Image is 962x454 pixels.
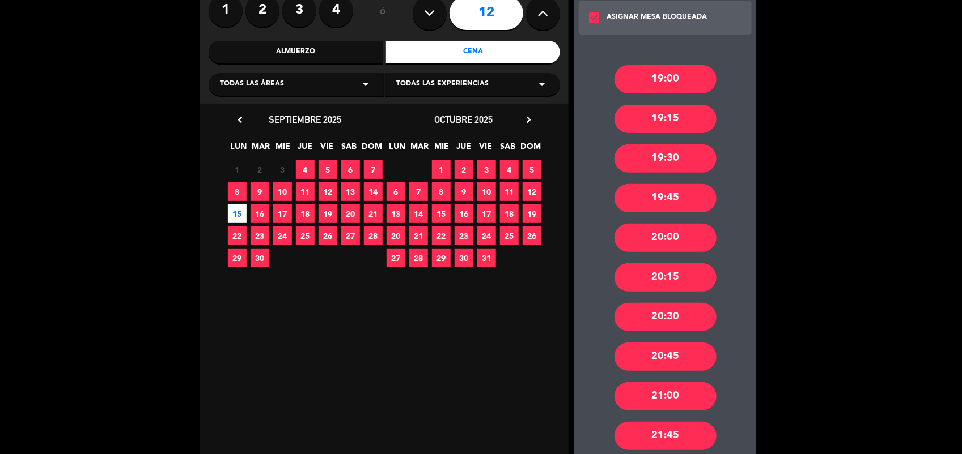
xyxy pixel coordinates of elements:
span: 10 [477,182,496,201]
span: 19 [523,204,541,223]
span: 27 [387,249,405,267]
span: VIE [477,140,495,159]
span: 29 [432,249,451,267]
div: Cena [386,41,561,63]
span: 12 [523,182,541,201]
span: 30 [455,249,473,267]
span: MAR [252,140,270,159]
span: 28 [409,249,428,267]
span: 12 [319,182,337,201]
span: VIE [318,140,337,159]
i: arrow_drop_down [535,78,549,91]
i: check_box [587,11,601,24]
span: 26 [319,226,337,245]
span: 15 [228,204,247,223]
span: 14 [409,204,428,223]
span: 1 [432,160,451,179]
span: 6 [387,182,405,201]
span: 2 [455,160,473,179]
div: 20:30 [615,303,717,331]
span: 11 [296,182,315,201]
span: 9 [251,182,269,201]
span: 28 [364,226,383,245]
span: 16 [251,204,269,223]
span: 15 [432,204,451,223]
span: 13 [341,182,360,201]
div: 20:15 [615,263,717,292]
div: 21:45 [615,422,717,450]
span: 18 [500,204,519,223]
span: 17 [273,204,292,223]
span: Todas las experiencias [396,79,489,90]
span: 16 [455,204,473,223]
span: 20 [387,226,405,245]
div: 20:45 [615,342,717,371]
span: 20 [341,204,360,223]
span: 29 [228,249,247,267]
i: chevron_right [523,114,535,126]
span: 1 [228,160,247,179]
span: 7 [409,182,428,201]
span: 4 [500,160,519,179]
span: DOM [521,140,540,159]
div: 21:00 [615,382,717,410]
span: 17 [477,204,496,223]
span: 25 [296,226,315,245]
span: 18 [296,204,315,223]
span: 7 [364,160,383,179]
span: 23 [251,226,269,245]
i: arrow_drop_down [359,78,372,91]
div: 19:00 [615,65,717,93]
span: 8 [432,182,451,201]
span: JUE [296,140,315,159]
span: MIE [274,140,293,159]
div: 19:30 [615,144,717,173]
span: 27 [341,226,360,245]
span: Todas las áreas [220,79,284,90]
span: 21 [364,204,383,223]
span: 4 [296,160,315,179]
i: chevron_left [234,114,246,126]
span: 5 [319,160,337,179]
div: 19:15 [615,105,717,133]
span: 31 [477,249,496,267]
span: 25 [500,226,519,245]
span: 5 [523,160,541,179]
span: 30 [251,249,269,267]
span: 21 [409,226,428,245]
span: 3 [477,160,496,179]
span: 14 [364,182,383,201]
span: 13 [387,204,405,223]
span: octubre 2025 [435,114,493,125]
span: 19 [319,204,337,223]
div: Almuerzo [209,41,383,63]
span: 9 [455,182,473,201]
span: septiembre 2025 [269,114,341,125]
div: ASIGNAR MESA BLOQUEADA [607,12,707,23]
div: 20:00 [615,224,717,252]
span: 22 [228,226,247,245]
span: 23 [455,226,473,245]
span: 3 [273,160,292,179]
div: 19:45 [615,184,717,212]
span: 26 [523,226,541,245]
span: LUN [230,140,248,159]
span: 11 [500,182,519,201]
span: 24 [273,226,292,245]
span: 8 [228,182,247,201]
span: DOM [362,140,381,159]
span: MIE [433,140,451,159]
span: JUE [455,140,473,159]
span: SAB [340,140,359,159]
span: 2 [251,160,269,179]
span: 6 [341,160,360,179]
span: 22 [432,226,451,245]
span: MAR [410,140,429,159]
span: 24 [477,226,496,245]
span: SAB [499,140,518,159]
span: 10 [273,182,292,201]
span: LUN [388,140,407,159]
